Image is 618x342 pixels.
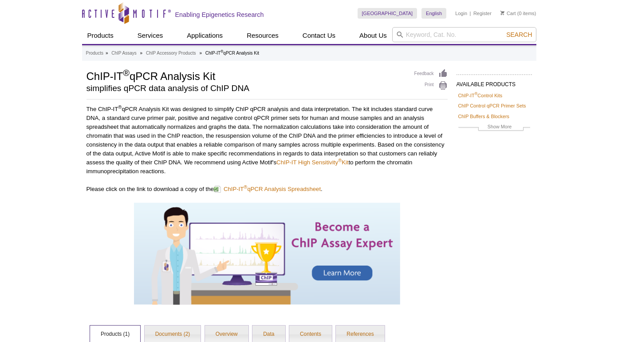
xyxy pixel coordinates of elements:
a: ChIP-IT®Control Kits [458,91,503,99]
sup: ® [338,158,342,163]
a: Show More [458,123,530,133]
sup: ® [123,68,130,78]
a: Contact Us [297,27,341,44]
a: Products [86,49,103,57]
a: ChIP Accessory Products [146,49,196,57]
a: Resources [241,27,284,44]
sup: ® [118,104,122,110]
a: ChIP Control qPCR Primer Sets [458,102,526,110]
sup: ® [220,49,223,54]
a: Print [414,81,448,91]
a: Register [473,10,492,16]
span: Search [506,31,532,38]
li: » [106,51,108,56]
li: » [140,51,143,56]
img: Become a ChIP Assay Expert [134,203,400,305]
a: [GEOGRAPHIC_DATA] [358,8,417,19]
a: Login [455,10,467,16]
input: Keyword, Cat. No. [392,27,536,42]
a: Services [132,27,169,44]
a: ChIP Assays [111,49,137,57]
h1: ChIP-IT qPCR Analysis Kit [87,69,405,82]
p: Please click on the link to download a copy of the . [87,185,448,194]
h2: Enabling Epigenetics Research [175,11,264,19]
a: About Us [354,27,392,44]
li: ChIP-IT qPCR Analysis Kit [205,51,259,56]
li: (0 items) [500,8,536,19]
img: Your Cart [500,11,504,15]
a: Feedback [414,69,448,79]
li: | [470,8,471,19]
button: Search [504,31,535,39]
a: Applications [181,27,228,44]
a: Cart [500,10,516,16]
a: ChIP Buffers & Blockers [458,112,509,120]
li: » [199,51,202,56]
a: ChIP-IT®qPCR Analysis Spreadsheet [214,185,321,193]
p: The ChIP-IT qPCR Analysis Kit was designed to simplify ChIP qPCR analysis and data interpretation... [87,105,448,176]
a: English [421,8,446,19]
sup: ® [244,184,247,190]
a: Products [82,27,119,44]
a: ChIP-IT High Sensitivity®Kit [276,159,349,166]
h2: AVAILABLE PRODUCTS [457,74,532,90]
h2: simplifies qPCR data analysis of ChIP DNA [87,84,405,92]
sup: ® [475,91,478,96]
